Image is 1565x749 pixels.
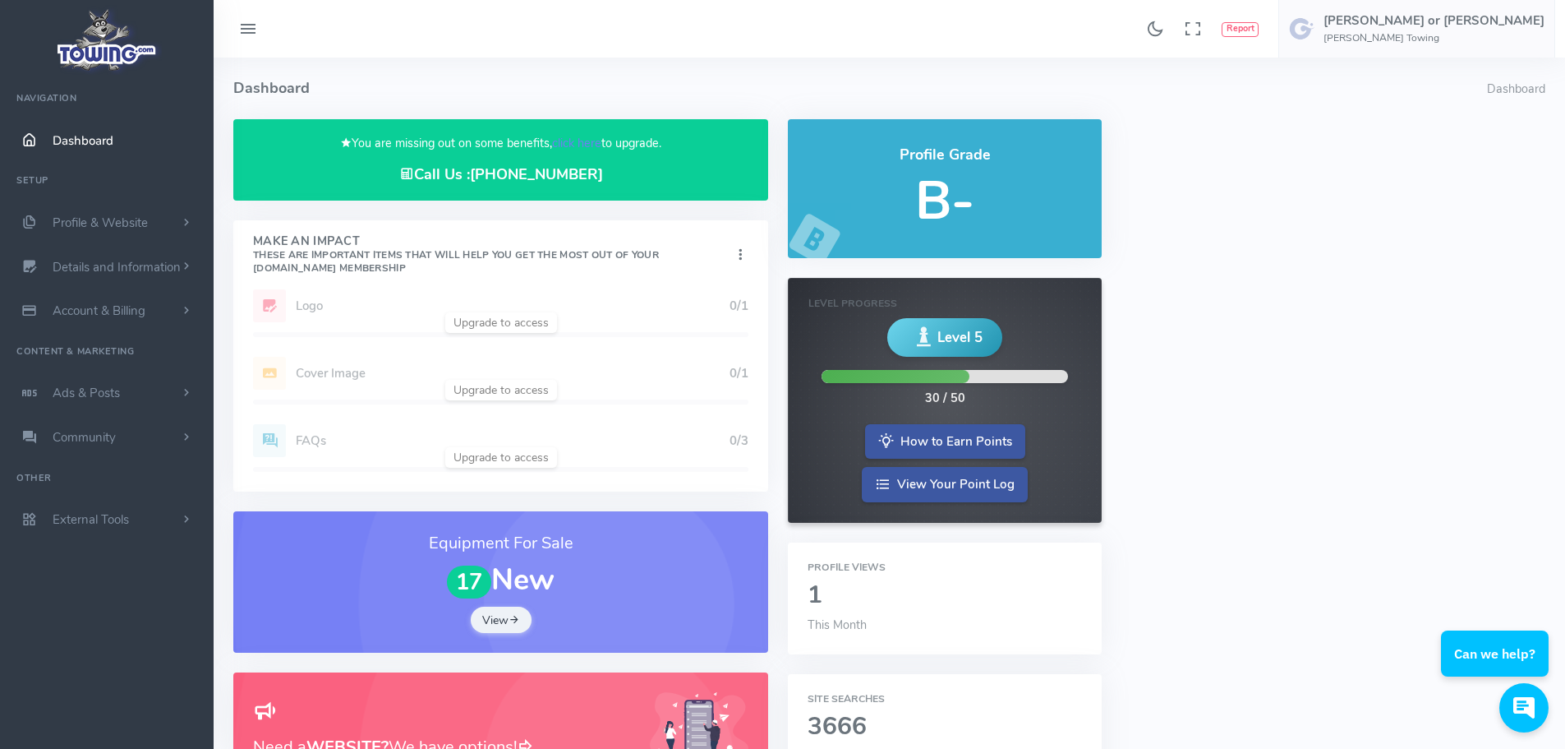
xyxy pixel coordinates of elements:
span: Details and Information [53,259,181,275]
h6: [PERSON_NAME] Towing [1323,33,1544,44]
h1: New [253,564,748,599]
span: Level 5 [937,327,983,348]
small: These are important items that will help you get the most out of your [DOMAIN_NAME] Membership [253,248,659,275]
a: click here [552,135,601,151]
span: 17 [447,566,491,599]
button: Report [1222,22,1259,37]
h2: 1 [808,582,1081,609]
h4: Profile Grade [808,147,1081,164]
h6: Site Searches [808,694,1081,705]
img: logo [52,5,163,75]
iframe: Conversations [1430,585,1565,749]
h2: 3666 [808,714,1081,741]
h6: Level Progress [808,298,1080,309]
h4: Call Us : [253,166,748,183]
h6: Profile Views [808,562,1081,573]
h5: [PERSON_NAME] or [PERSON_NAME] [1323,14,1544,27]
span: This Month [808,617,867,633]
a: [PHONE_NUMBER] [470,164,603,184]
h4: Make An Impact [253,235,732,275]
li: Dashboard [1487,81,1545,99]
h5: B- [808,172,1081,230]
span: Community [53,429,116,446]
span: Ads & Posts [53,385,120,401]
span: Dashboard [53,132,113,149]
a: View [471,607,532,633]
a: View Your Point Log [862,467,1028,502]
span: Account & Billing [53,303,145,319]
p: You are missing out on some benefits, to upgrade. [253,134,748,153]
span: Profile & Website [53,215,148,231]
div: 30 / 50 [925,390,965,408]
h3: Equipment For Sale [253,531,748,556]
a: How to Earn Points [865,424,1025,460]
h4: Dashboard [233,58,1487,119]
span: External Tools [53,511,129,528]
img: user-image [1289,16,1315,42]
